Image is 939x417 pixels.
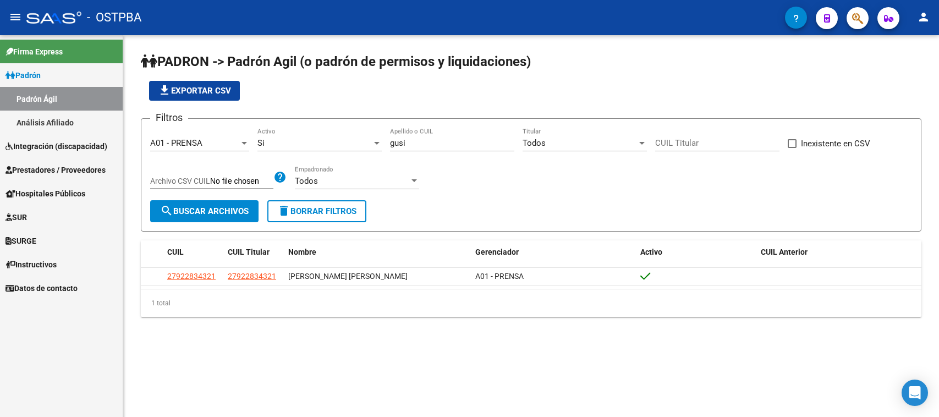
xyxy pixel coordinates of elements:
span: CUIL [167,248,184,256]
span: Borrar Filtros [277,206,356,216]
span: CUIL Titular [228,248,270,256]
span: 27922834321 [228,272,276,281]
mat-icon: search [160,204,173,217]
input: Archivo CSV CUIL [210,177,273,186]
span: Firma Express [6,46,63,58]
span: SURGE [6,235,36,247]
datatable-header-cell: Activo [636,240,757,264]
mat-icon: file_download [158,84,171,97]
span: Activo [640,248,662,256]
span: Prestadores / Proveedores [6,164,106,176]
datatable-header-cell: Nombre [284,240,471,264]
datatable-header-cell: Gerenciador [471,240,636,264]
span: CUIL Anterior [761,248,808,256]
span: Padrón [6,69,41,81]
span: Exportar CSV [158,86,231,96]
span: 27922834321 [167,272,216,281]
span: Inexistente en CSV [801,137,870,150]
span: Todos [523,138,546,148]
button: Exportar CSV [149,81,240,101]
span: SUR [6,211,27,223]
span: Archivo CSV CUIL [150,177,210,185]
div: Open Intercom Messenger [902,380,928,406]
datatable-header-cell: CUIL Anterior [756,240,921,264]
mat-icon: delete [277,204,290,217]
span: [PERSON_NAME] [PERSON_NAME] [288,272,408,281]
span: PADRON -> Padrón Agil (o padrón de permisos y liquidaciones) [141,54,531,69]
span: Instructivos [6,259,57,271]
datatable-header-cell: CUIL Titular [223,240,284,264]
span: Nombre [288,248,316,256]
span: A01 - PRENSA [150,138,202,148]
div: 1 total [141,289,921,317]
h3: Filtros [150,110,188,125]
span: - OSTPBA [87,6,141,30]
datatable-header-cell: CUIL [163,240,223,264]
mat-icon: menu [9,10,22,24]
mat-icon: help [273,171,287,184]
span: Buscar Archivos [160,206,249,216]
span: Si [257,138,265,148]
span: Datos de contacto [6,282,78,294]
button: Borrar Filtros [267,200,366,222]
span: Integración (discapacidad) [6,140,107,152]
button: Buscar Archivos [150,200,259,222]
span: Hospitales Públicos [6,188,85,200]
span: Todos [295,176,318,186]
span: Gerenciador [475,248,519,256]
mat-icon: person [917,10,930,24]
span: A01 - PRENSA [475,272,524,281]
